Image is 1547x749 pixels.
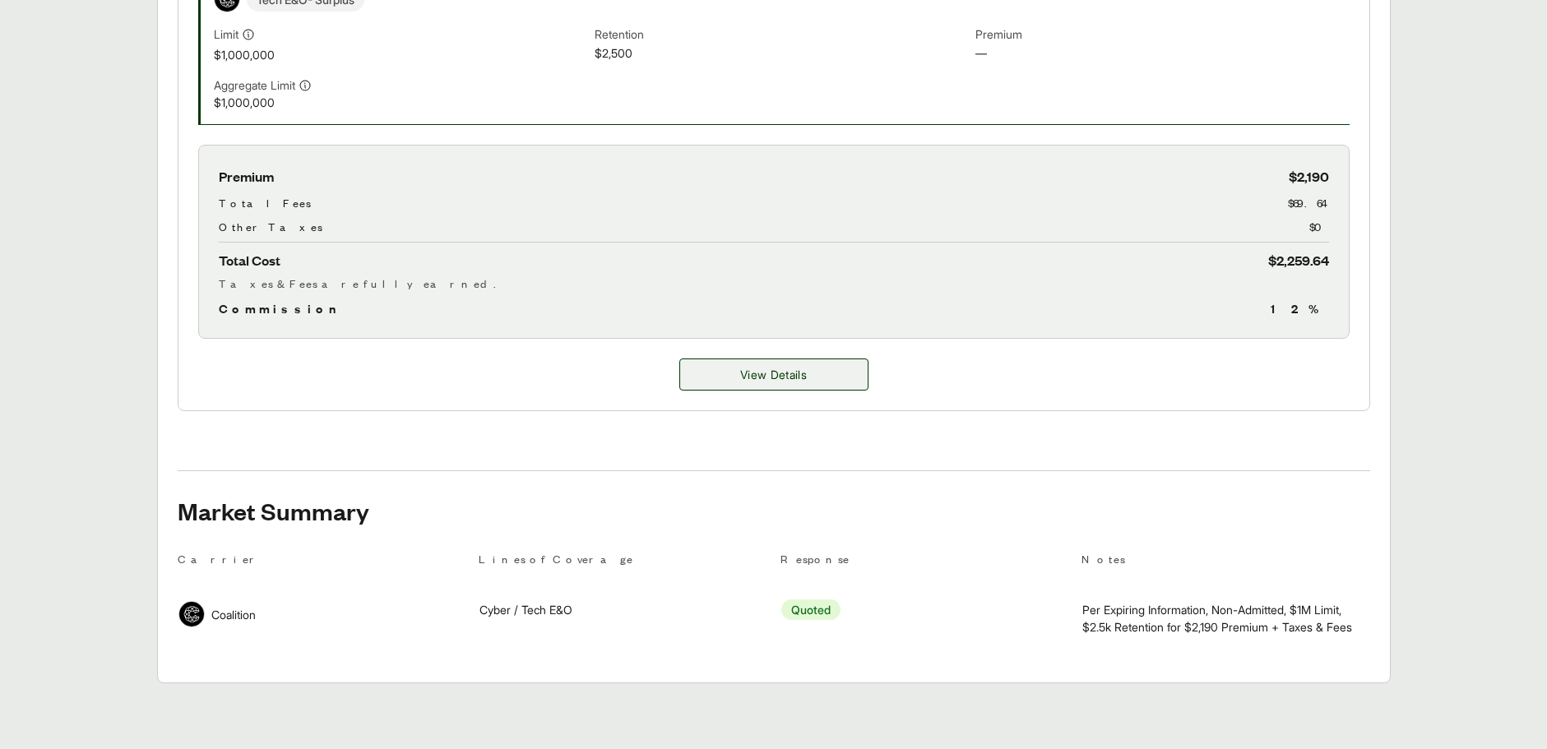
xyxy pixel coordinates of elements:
[780,550,1069,574] th: Response
[214,76,295,94] span: Aggregate Limit
[219,275,1329,292] div: Taxes & Fees are fully earned.
[178,497,1370,524] h2: Market Summary
[1268,249,1329,271] span: $2,259.64
[219,165,274,187] span: Premium
[1271,298,1329,318] span: 12 %
[1289,165,1329,187] span: $2,190
[214,94,588,111] span: $1,000,000
[740,366,807,383] span: View Details
[178,550,466,574] th: Carrier
[679,358,868,391] button: View Details
[1288,194,1329,211] span: $69.64
[219,194,311,211] span: Total Fees
[1082,550,1370,574] th: Notes
[214,46,588,63] span: $1,000,000
[975,44,1350,63] span: —
[595,44,969,63] span: $2,500
[479,601,572,618] span: Cyber / Tech E&O
[781,599,841,620] span: Quoted
[179,602,204,626] img: Coalition logo
[679,358,868,391] a: Coalition details
[211,606,256,623] span: Coalition
[1082,601,1369,636] span: Per Expiring Information, Non-Admitted, $1M Limit, $2.5k Retention for $2,190 Premium + Taxes & Fees
[219,298,344,318] span: Commission
[595,25,969,44] span: Retention
[219,249,280,271] span: Total Cost
[975,25,1350,44] span: Premium
[219,218,322,235] span: Other Taxes
[214,25,239,43] span: Limit
[479,550,767,574] th: Lines of Coverage
[1309,218,1329,235] span: $0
